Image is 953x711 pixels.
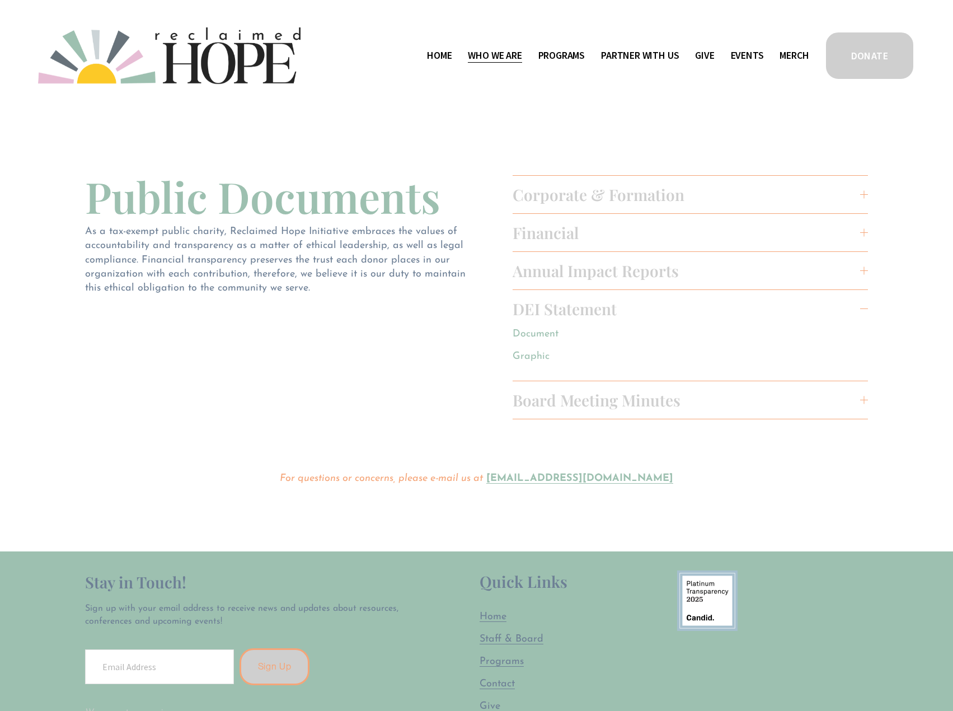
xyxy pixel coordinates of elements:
[824,31,915,81] a: DONATE
[513,381,869,419] button: Board Meeting Minutes
[513,214,869,251] button: Financial
[601,48,679,64] span: Partner With Us
[538,47,585,65] a: folder dropdown
[538,48,585,64] span: Programs
[427,47,452,65] a: Home
[85,649,234,684] input: Email Address
[513,222,861,243] span: Financial
[695,47,714,65] a: Give
[780,47,809,65] a: Merch
[85,168,440,224] span: Public Documents
[513,390,861,410] span: Board Meeting Minutes
[601,47,679,65] a: folder dropdown
[85,602,408,628] p: Sign up with your email address to receive news and updates about resources, conferences and upco...
[480,571,567,592] span: Quick Links
[468,47,522,65] a: folder dropdown
[731,47,764,65] a: Events
[513,329,558,339] a: Document
[480,657,524,667] span: Programs
[480,655,524,669] a: Programs
[240,648,310,685] button: Sign Up
[513,352,550,362] a: Graphic
[480,633,543,647] a: Staff & Board
[480,634,543,644] span: Staff & Board
[513,252,869,289] button: Annual Impact Reports
[85,570,408,594] h2: Stay in Touch!
[513,184,861,205] span: Corporate & Formation
[513,260,861,281] span: Annual Impact Reports
[38,27,301,84] img: Reclaimed Hope Initiative
[480,677,515,691] a: Contact
[486,474,673,484] a: [EMAIL_ADDRESS][DOMAIN_NAME]
[85,227,469,293] span: As a tax-exempt public charity, Reclaimed Hope Initiative embraces the values of accountability a...
[513,298,861,319] span: DEI Statement
[258,661,292,672] span: Sign Up
[280,474,483,484] em: For questions or concerns, please e-mail us at
[468,48,522,64] span: Who We Are
[677,570,738,631] img: 9878580
[513,290,869,328] button: DEI Statement
[480,610,506,624] a: Home
[480,679,515,689] span: Contact
[513,328,869,381] div: DEI Statement
[513,176,869,213] button: Corporate & Formation
[480,612,506,622] span: Home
